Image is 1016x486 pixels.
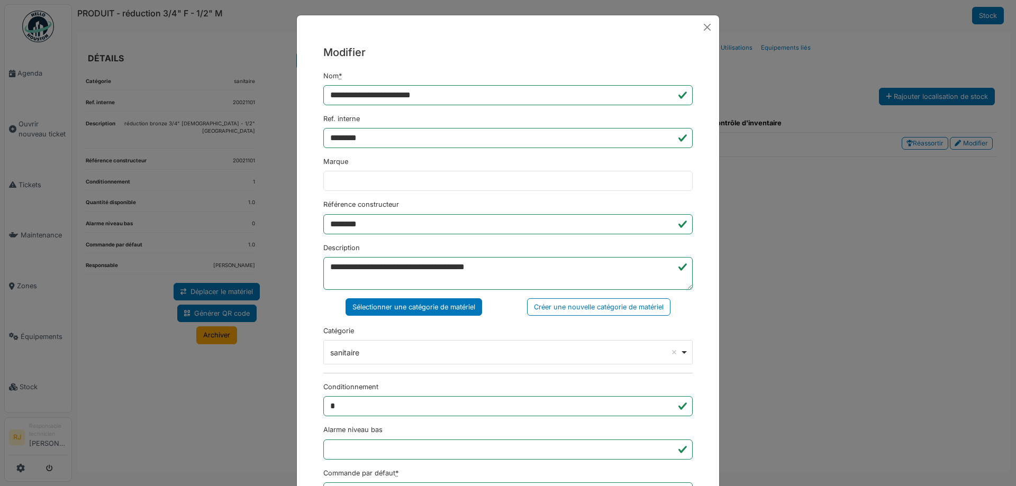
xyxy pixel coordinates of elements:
[323,71,342,81] label: Nom
[330,347,680,358] div: sanitaire
[339,72,342,80] abbr: Requis
[323,382,378,392] label: Conditionnement
[323,44,693,60] h5: Modifier
[323,326,354,336] label: Catégorie
[323,114,360,124] label: Ref. interne
[323,468,398,478] label: Commande par défaut
[700,20,715,35] button: Close
[323,199,399,209] label: Référence constructeur
[323,425,383,435] label: Alarme niveau bas
[395,469,398,477] abbr: Requis
[527,298,670,316] div: Créer une nouvelle catégorie de matériel
[323,157,348,167] label: Marque
[669,347,679,357] button: Remove item: '7511'
[346,298,482,316] div: Sélectionner une catégorie de matériel
[323,243,360,253] label: Description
